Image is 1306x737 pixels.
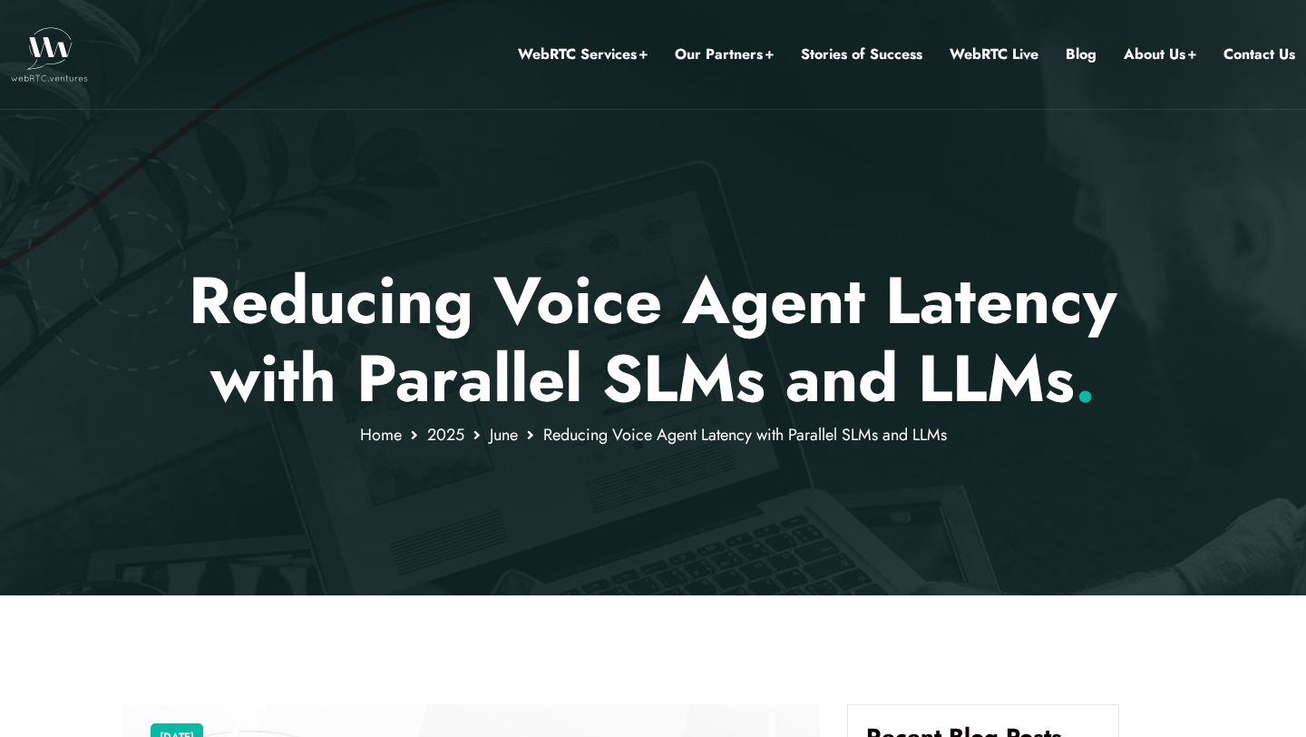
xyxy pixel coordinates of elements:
[518,43,648,66] a: WebRTC Services
[1223,43,1295,66] a: Contact Us
[122,261,1184,418] p: Reducing Voice Agent Latency with Parallel SLMs and LLMs
[801,43,922,66] a: Stories of Success
[427,423,464,447] a: 2025
[543,423,947,447] span: Reducing Voice Agent Latency with Parallel SLMs and LLMs
[1066,43,1096,66] a: Blog
[360,423,402,447] a: Home
[675,43,774,66] a: Our Partners
[11,27,88,82] img: WebRTC.ventures
[950,43,1038,66] a: WebRTC Live
[1124,43,1196,66] a: About Us
[490,423,518,447] a: June
[1075,331,1096,426] span: .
